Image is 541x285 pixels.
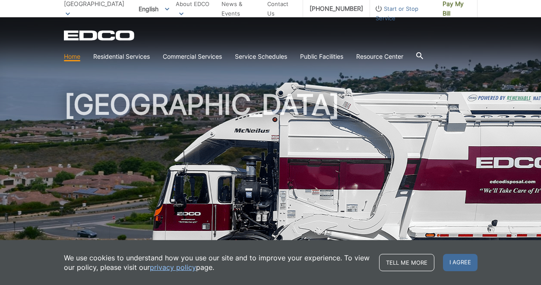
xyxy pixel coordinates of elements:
a: Resource Center [356,52,403,61]
h1: [GEOGRAPHIC_DATA] [64,91,478,280]
p: We use cookies to understand how you use our site and to improve your experience. To view our pol... [64,253,370,272]
span: English [132,2,176,16]
a: Public Facilities [300,52,343,61]
a: Home [64,52,80,61]
a: Service Schedules [235,52,287,61]
a: privacy policy [150,263,196,272]
span: I agree [443,254,478,271]
a: Commercial Services [163,52,222,61]
a: Tell me more [379,254,434,271]
a: Residential Services [93,52,150,61]
a: EDCD logo. Return to the homepage. [64,30,136,41]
